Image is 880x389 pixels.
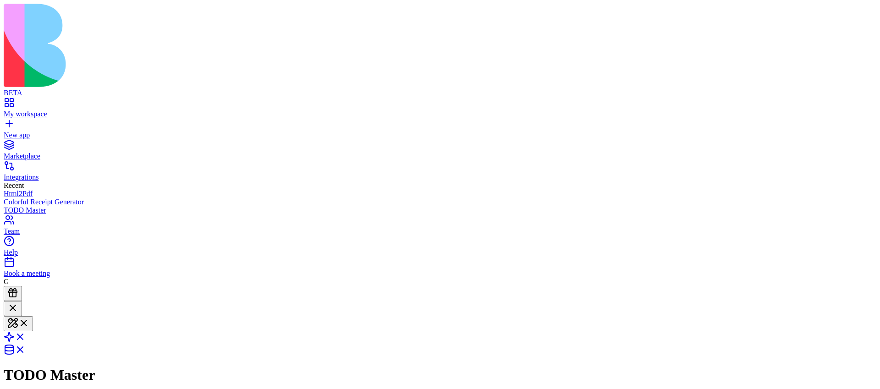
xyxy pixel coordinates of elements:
[4,190,876,198] a: Html2Pdf
[4,261,876,278] a: Book a meeting
[18,7,76,22] h1: [TODO_MASTER.EXE]
[4,4,372,87] img: logo
[4,131,876,139] div: New app
[4,269,876,278] div: Book a meeting
[4,102,876,118] a: My workspace
[4,248,876,257] div: Help
[4,367,876,384] h1: TODO Master
[4,152,876,160] div: Marketplace
[108,6,130,23] button: [LOGOUT]
[4,206,876,214] a: TODO Master
[4,227,876,236] div: Team
[4,198,876,206] a: Colorful Receipt Generator
[4,173,876,181] div: Integrations
[4,165,876,181] a: Integrations
[4,81,876,97] a: BETA
[4,278,9,285] span: G
[132,54,134,61] span: █
[4,50,132,65] span: > SYSTEM_STATUS: ONLINE | CPU: 12% | MEM: 45% | DISK: 78%
[4,110,876,118] div: My workspace
[4,240,876,257] a: Help
[4,181,24,189] span: Recent
[80,2,99,18] span: > USER:
[4,219,876,236] a: Team
[4,89,876,97] div: BETA
[4,123,876,139] a: New app
[4,144,876,160] a: Marketplace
